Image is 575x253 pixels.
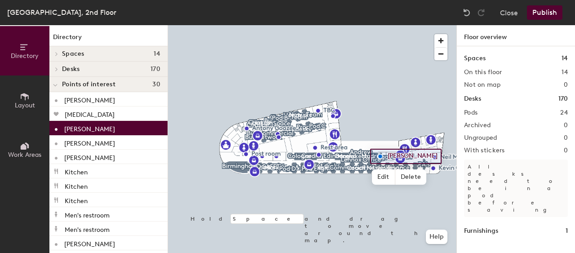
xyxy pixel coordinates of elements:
[64,238,115,248] p: [PERSON_NAME]
[65,180,88,191] p: Kitchen
[457,25,575,46] h1: Floor overview
[464,134,497,142] h2: Ungrouped
[426,230,447,244] button: Help
[65,108,115,119] p: [MEDICAL_DATA]
[65,195,88,205] p: Kitchen
[462,8,471,17] img: Undo
[464,226,498,236] h1: Furnishings
[64,151,115,162] p: [PERSON_NAME]
[62,50,84,58] span: Spaces
[154,50,160,58] span: 14
[64,137,115,147] p: [PERSON_NAME]
[464,160,568,217] p: All desks need to be in a pod before saving
[64,94,115,104] p: [PERSON_NAME]
[372,169,395,185] span: Edit
[464,109,478,116] h2: Pods
[566,226,568,236] h1: 1
[464,122,491,129] h2: Archived
[464,69,502,76] h2: On this floor
[65,209,110,219] p: Men's restroom
[558,94,568,104] h1: 170
[65,166,88,176] p: Kitchen
[62,81,115,88] span: Points of interest
[564,122,568,129] h2: 0
[562,53,568,63] h1: 14
[64,123,115,133] p: [PERSON_NAME]
[464,81,500,89] h2: Not on map
[7,7,116,18] div: [GEOGRAPHIC_DATA], 2nd Floor
[562,69,568,76] h2: 14
[62,66,80,73] span: Desks
[564,81,568,89] h2: 0
[15,102,35,109] span: Layout
[527,5,562,20] button: Publish
[477,8,486,17] img: Redo
[65,223,110,234] p: Men's restroom
[464,53,486,63] h1: Spaces
[464,94,481,104] h1: Desks
[11,52,39,60] span: Directory
[395,169,427,185] span: Delete
[49,32,168,46] h1: Directory
[564,147,568,154] h2: 0
[8,151,41,159] span: Work Areas
[152,81,160,88] span: 30
[150,66,160,73] span: 170
[564,134,568,142] h2: 0
[464,147,505,154] h2: With stickers
[560,109,568,116] h2: 24
[500,5,518,20] button: Close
